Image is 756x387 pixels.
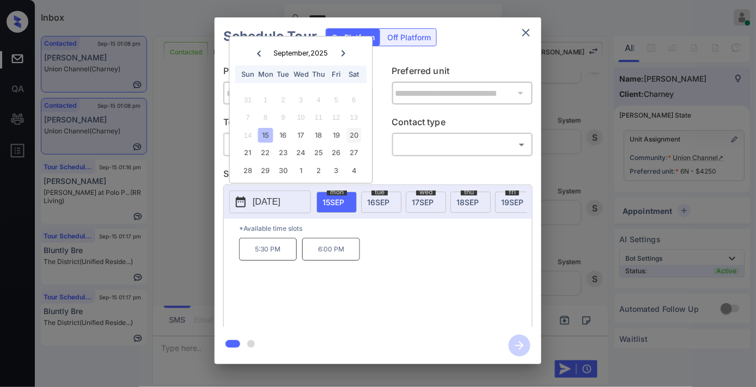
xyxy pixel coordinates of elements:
[346,93,361,107] div: Not available Saturday, September 6th, 2025
[382,29,436,46] div: Off Platform
[258,146,273,161] div: Choose Monday, September 22nd, 2025
[322,198,344,207] span: 15 SEP
[226,136,362,153] div: In Person
[241,146,255,161] div: Choose Sunday, September 21st, 2025
[505,189,519,195] span: fri
[312,163,326,178] div: Choose Thursday, October 2nd, 2025
[239,238,297,261] p: 5:30 PM
[312,146,326,161] div: Choose Thursday, September 25th, 2025
[329,93,344,107] div: Not available Friday, September 5th, 2025
[294,146,308,161] div: Choose Wednesday, September 24th, 2025
[253,195,281,208] p: [DATE]
[294,110,308,125] div: Not available Wednesday, September 10th, 2025
[346,146,361,161] div: Choose Saturday, September 27th, 2025
[392,115,533,133] p: Contact type
[329,110,344,125] div: Not available Friday, September 12th, 2025
[276,110,291,125] div: Not available Tuesday, September 9th, 2025
[294,93,308,107] div: Not available Wednesday, September 3rd, 2025
[327,189,347,195] span: mon
[501,198,523,207] span: 19 SEP
[367,198,389,207] span: 16 SEP
[302,238,360,261] p: 6:00 PM
[371,189,388,195] span: tue
[346,110,361,125] div: Not available Saturday, September 13th, 2025
[294,163,308,178] div: Choose Wednesday, October 1st, 2025
[329,146,344,161] div: Choose Friday, September 26th, 2025
[258,67,273,82] div: Mon
[233,91,369,179] div: month 2025-09
[239,219,532,238] p: *Available time slots
[495,192,535,213] div: date-select
[412,198,434,207] span: 17 SEP
[312,128,326,143] div: Choose Thursday, September 18th, 2025
[241,93,255,107] div: Not available Sunday, August 31st, 2025
[258,93,273,107] div: Not available Monday, September 1st, 2025
[416,189,436,195] span: wed
[229,191,311,213] button: [DATE]
[223,115,364,133] p: Tour type
[274,49,328,57] div: September , 2025
[241,67,255,82] div: Sun
[258,163,273,178] div: Choose Monday, September 29th, 2025
[361,192,401,213] div: date-select
[456,198,479,207] span: 18 SEP
[276,146,291,161] div: Choose Tuesday, September 23rd, 2025
[312,67,326,82] div: Thu
[312,93,326,107] div: Not available Thursday, September 4th, 2025
[392,64,533,82] p: Preferred unit
[312,110,326,125] div: Not available Thursday, September 11th, 2025
[406,192,446,213] div: date-select
[276,128,291,143] div: Choose Tuesday, September 16th, 2025
[329,67,344,82] div: Fri
[276,93,291,107] div: Not available Tuesday, September 2nd, 2025
[258,128,273,143] div: Choose Monday, September 15th, 2025
[215,17,326,56] h2: Schedule Tour
[326,29,380,46] div: On Platform
[450,192,491,213] div: date-select
[223,64,364,82] p: Preferred community
[515,22,537,44] button: close
[241,128,255,143] div: Not available Sunday, September 14th, 2025
[316,192,357,213] div: date-select
[502,331,537,360] button: btn-next
[276,163,291,178] div: Choose Tuesday, September 30th, 2025
[276,67,291,82] div: Tue
[461,189,477,195] span: thu
[346,128,361,143] div: Choose Saturday, September 20th, 2025
[258,110,273,125] div: Not available Monday, September 8th, 2025
[346,163,361,178] div: Choose Saturday, October 4th, 2025
[241,110,255,125] div: Not available Sunday, September 7th, 2025
[294,128,308,143] div: Choose Wednesday, September 17th, 2025
[329,163,344,178] div: Choose Friday, October 3rd, 2025
[223,167,533,185] p: Select slot
[294,67,308,82] div: Wed
[329,128,344,143] div: Choose Friday, September 19th, 2025
[346,67,361,82] div: Sat
[241,163,255,178] div: Choose Sunday, September 28th, 2025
